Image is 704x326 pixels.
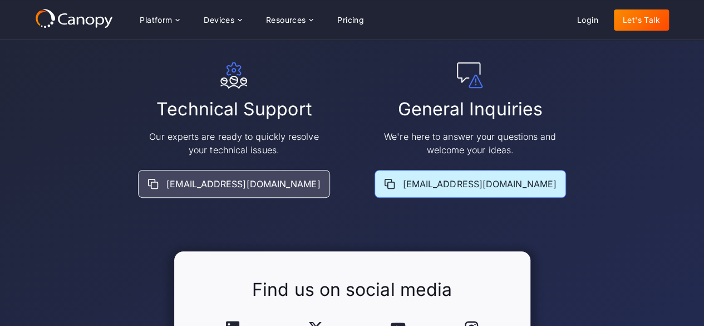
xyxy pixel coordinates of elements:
[131,9,188,31] div: Platform
[257,9,322,31] div: Resources
[403,177,557,191] div: [EMAIL_ADDRESS][DOMAIN_NAME]
[140,16,172,24] div: Platform
[195,9,250,31] div: Devices
[266,16,306,24] div: Resources
[568,9,607,31] a: Login
[381,130,559,157] p: We're here to answer your questions and welcome your ideas.
[145,130,323,157] p: Our experts are ready to quickly resolve your technical issues.
[252,278,452,301] h2: Find us on social media
[156,98,311,121] h2: Technical Support
[204,16,234,24] div: Devices
[397,98,542,121] h2: General Inquiries
[614,9,669,31] a: Let's Talk
[166,177,320,191] div: [EMAIL_ADDRESS][DOMAIN_NAME]
[328,9,373,31] a: Pricing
